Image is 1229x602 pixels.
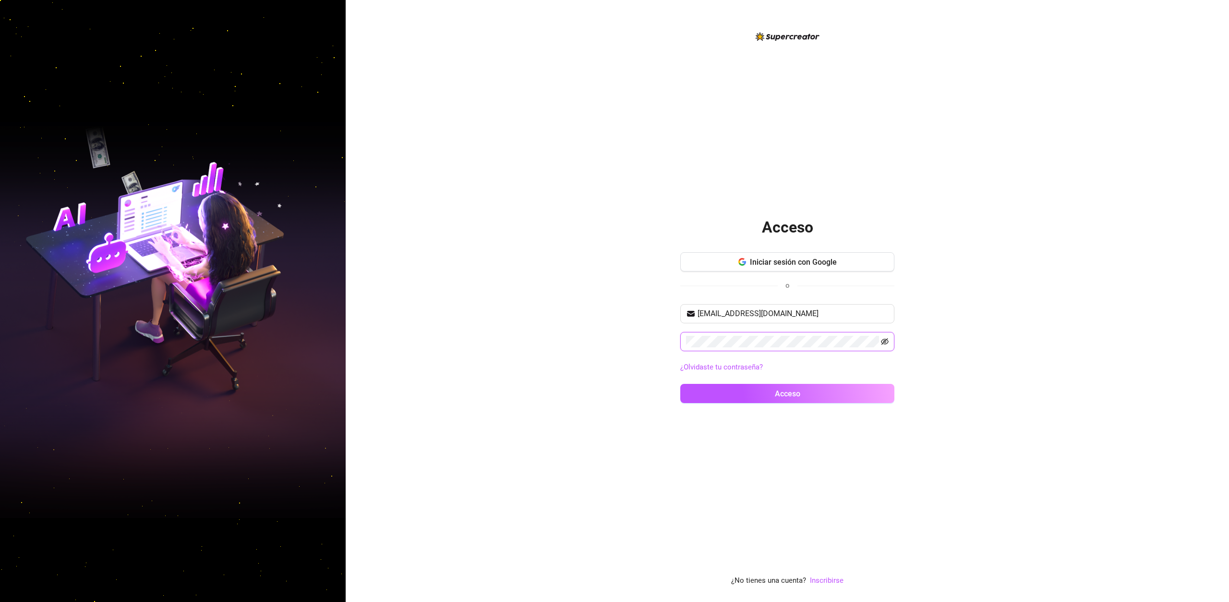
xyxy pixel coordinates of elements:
[810,575,843,587] a: Inscribirse
[680,384,894,403] button: Acceso
[881,338,889,345] span: invisible para los ojos
[785,281,790,290] font: o
[756,32,819,41] img: logo-BBDzfeDw.svg
[680,362,894,373] a: ¿Olvidaste tu contraseña?
[698,308,889,319] input: Tu correo electrónico
[810,576,843,585] font: Inscribirse
[680,363,763,371] font: ¿Olvidaste tu contraseña?
[762,218,813,236] font: Acceso
[731,576,806,585] font: ¿No tienes una cuenta?
[750,258,837,267] font: Iniciar sesión con Google
[680,252,894,271] button: Iniciar sesión con Google
[775,389,800,398] font: Acceso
